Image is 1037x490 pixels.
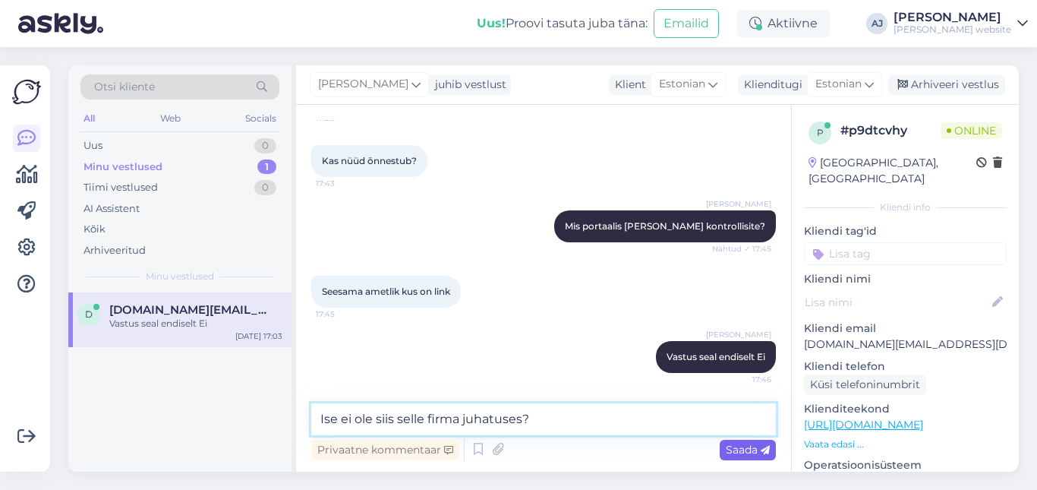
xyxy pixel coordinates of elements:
[808,155,976,187] div: [GEOGRAPHIC_DATA], [GEOGRAPHIC_DATA]
[737,10,830,37] div: Aktiivne
[659,76,705,93] span: Estonian
[242,109,279,128] div: Socials
[316,308,373,320] span: 17:45
[85,308,93,320] span: d
[609,77,646,93] div: Klient
[146,270,214,283] span: Minu vestlused
[254,138,276,153] div: 0
[477,14,648,33] div: Proovi tasuta juba täna:
[941,122,1002,139] span: Online
[894,24,1011,36] div: [PERSON_NAME] website
[254,180,276,195] div: 0
[840,122,941,140] div: # p9dtcvhy
[894,11,1011,24] div: [PERSON_NAME]
[84,222,106,237] div: Kõik
[804,359,1007,375] p: Kliendi telefon
[712,243,771,254] span: Nähtud ✓ 17:45
[109,317,282,330] div: Vastus seal endiselt Ei
[84,201,140,217] div: AI Assistent
[322,286,450,297] span: Seesama ametlik kus on link
[257,160,276,175] div: 1
[109,303,267,317] span: daily.business.info@proton.me
[706,329,771,340] span: [PERSON_NAME]
[80,109,98,128] div: All
[311,403,776,435] textarea: Ise ei ole siis selle firma juhatuses?
[804,242,1007,265] input: Lisa tag
[565,220,765,232] span: Mis portaalis [PERSON_NAME] kontrollisite?
[804,457,1007,473] p: Operatsioonisüsteem
[804,375,926,395] div: Küsi telefoninumbrit
[804,271,1007,287] p: Kliendi nimi
[84,243,146,258] div: Arhiveeritud
[667,351,765,362] span: Vastus seal endiselt Ei
[311,440,459,460] div: Privaatne kommentaar
[235,330,282,342] div: [DATE] 17:03
[804,337,1007,352] p: [DOMAIN_NAME][EMAIL_ADDRESS][DOMAIN_NAME]
[12,77,41,106] img: Askly Logo
[84,180,158,195] div: Tiimi vestlused
[429,77,506,93] div: juhib vestlust
[84,160,162,175] div: Minu vestlused
[322,155,417,166] span: Kas nüüd ōnnestub?
[714,374,771,385] span: 17:46
[866,13,887,34] div: AJ
[894,11,1028,36] a: [PERSON_NAME][PERSON_NAME] website
[804,201,1007,214] div: Kliendi info
[804,321,1007,337] p: Kliendi email
[738,77,802,93] div: Klienditugi
[706,198,771,210] span: [PERSON_NAME]
[804,223,1007,239] p: Kliendi tag'id
[157,109,184,128] div: Web
[726,443,770,457] span: Saada
[477,16,506,30] b: Uus!
[316,178,373,189] span: 17:43
[815,76,862,93] span: Estonian
[805,294,989,311] input: Lisa nimi
[94,79,155,95] span: Otsi kliente
[318,76,408,93] span: [PERSON_NAME]
[817,127,824,138] span: p
[804,438,1007,451] p: Vaata edasi ...
[888,74,1005,95] div: Arhiveeri vestlus
[84,138,102,153] div: Uus
[804,401,1007,417] p: Klienditeekond
[654,9,719,38] button: Emailid
[804,418,923,432] a: [URL][DOMAIN_NAME]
